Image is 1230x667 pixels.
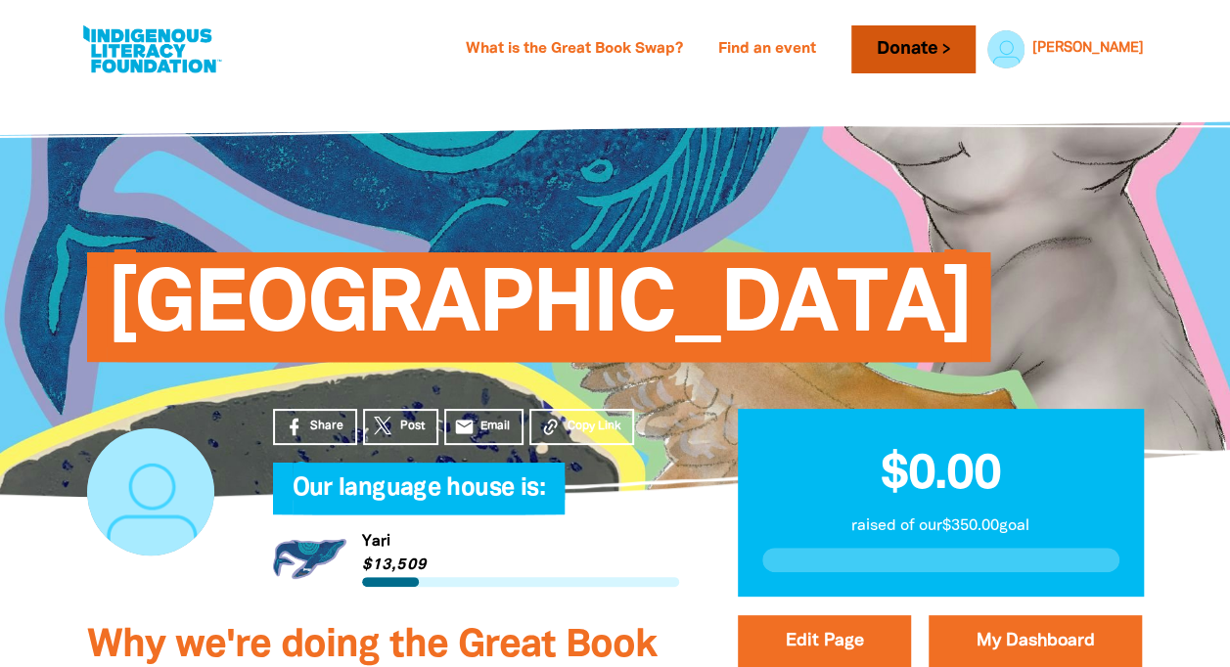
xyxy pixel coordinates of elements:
a: [PERSON_NAME] [1032,42,1144,56]
a: Donate [851,25,975,73]
a: Share [273,409,357,445]
span: $0.00 [881,453,1001,498]
h6: My Team [273,495,679,507]
span: Copy Link [567,418,620,435]
a: Find an event [706,34,828,66]
button: Copy Link [529,409,634,445]
span: [GEOGRAPHIC_DATA] [107,267,972,362]
a: What is the Great Book Swap? [454,34,695,66]
span: Our language house is: [293,477,545,514]
i: email [454,417,475,437]
span: Share [310,418,343,435]
a: Post [363,409,438,445]
span: Post [400,418,425,435]
span: Email [480,418,510,435]
a: emailEmail [444,409,524,445]
p: raised of our $350.00 goal [762,514,1119,538]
